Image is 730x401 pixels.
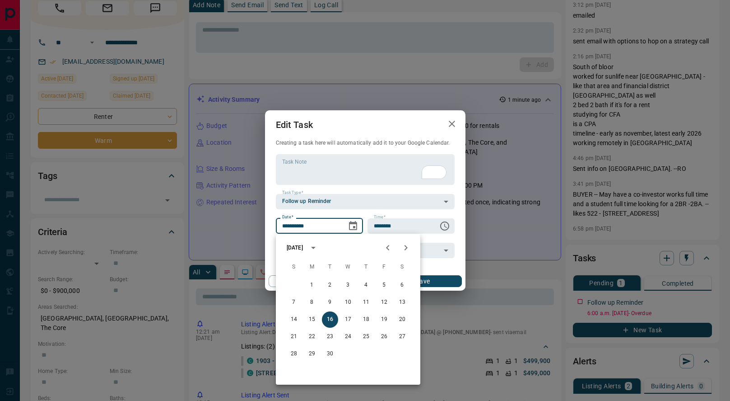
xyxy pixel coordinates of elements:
textarea: To enrich screen reader interactions, please activate Accessibility in Grammarly extension settings [282,158,448,181]
span: Tuesday [322,258,338,276]
button: 5 [376,277,392,293]
button: 21 [286,329,302,345]
button: 18 [358,311,374,328]
button: 20 [394,311,410,328]
button: Cancel [269,275,346,287]
button: 12 [376,294,392,311]
button: 11 [358,294,374,311]
button: Save [384,275,461,287]
button: 16 [322,311,338,328]
button: Next month [397,239,415,257]
button: 25 [358,329,374,345]
button: 13 [394,294,410,311]
button: Choose date, selected date is Sep 16, 2025 [344,217,362,235]
span: Monday [304,258,320,276]
button: 2 [322,277,338,293]
span: Thursday [358,258,374,276]
button: 22 [304,329,320,345]
button: 30 [322,346,338,362]
button: Choose time, selected time is 6:00 AM [436,217,454,235]
button: 7 [286,294,302,311]
label: Task Type [282,190,303,196]
button: 17 [340,311,356,328]
span: Friday [376,258,392,276]
p: Creating a task here will automatically add it to your Google Calendar. [276,139,455,147]
button: calendar view is open, switch to year view [306,240,321,255]
div: [DATE] [287,244,303,252]
button: 26 [376,329,392,345]
button: 28 [286,346,302,362]
div: Follow up Reminder [276,194,455,209]
button: 10 [340,294,356,311]
button: 4 [358,277,374,293]
button: Previous month [379,239,397,257]
button: 15 [304,311,320,328]
button: 23 [322,329,338,345]
h2: Edit Task [265,110,324,139]
label: Time [374,214,386,220]
label: Date [282,214,293,220]
button: 19 [376,311,392,328]
span: Saturday [394,258,410,276]
button: 3 [340,277,356,293]
button: 27 [394,329,410,345]
button: 14 [286,311,302,328]
span: Sunday [286,258,302,276]
button: 1 [304,277,320,293]
button: 6 [394,277,410,293]
button: 24 [340,329,356,345]
button: 29 [304,346,320,362]
span: Wednesday [340,258,356,276]
button: 9 [322,294,338,311]
button: 8 [304,294,320,311]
